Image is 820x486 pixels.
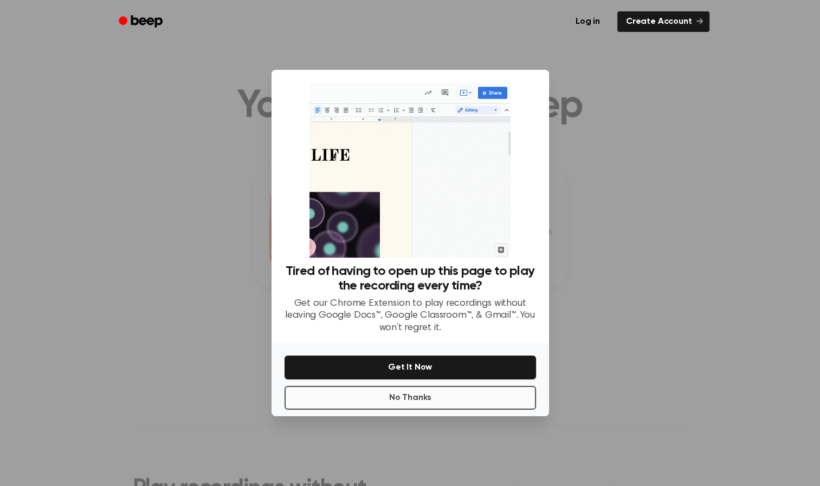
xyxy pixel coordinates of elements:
img: Beep extension in action [309,83,511,258]
p: Get our Chrome Extension to play recordings without leaving Google Docs™, Google Classroom™, & Gm... [285,298,536,334]
a: Create Account [617,11,709,32]
a: Log in [565,9,611,34]
a: Beep [111,11,172,32]
button: No Thanks [285,386,536,410]
button: Get It Now [285,356,536,379]
h3: Tired of having to open up this page to play the recording every time? [285,264,536,293]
